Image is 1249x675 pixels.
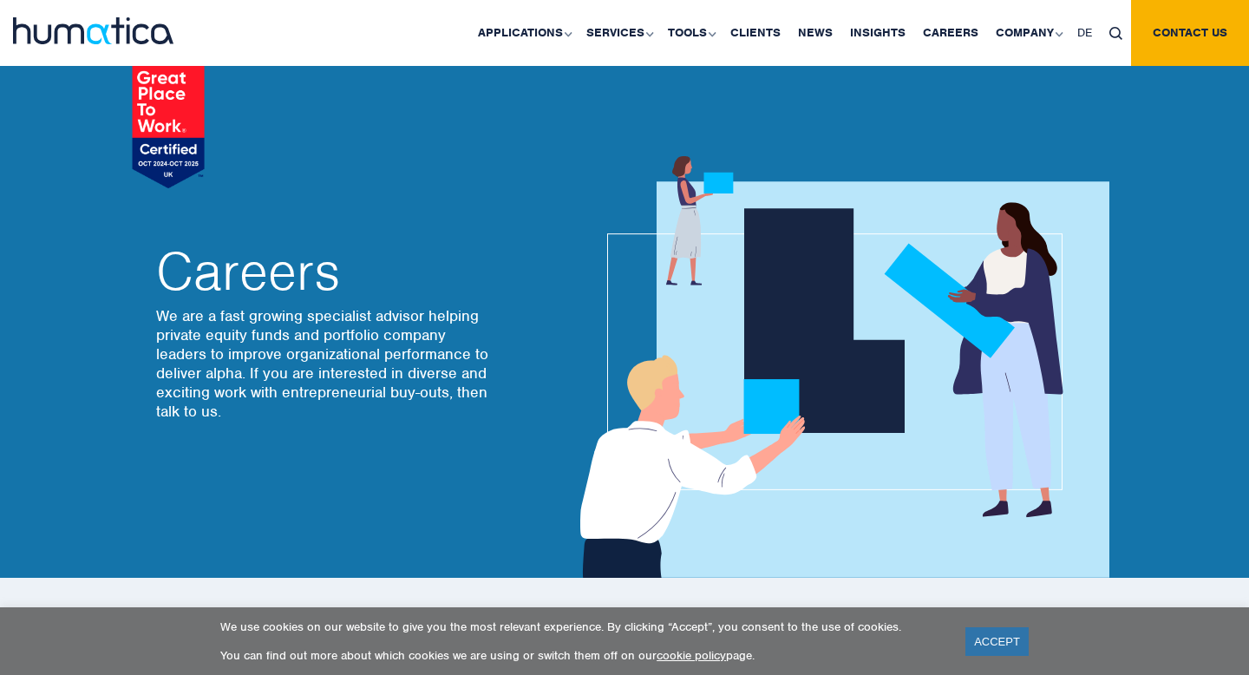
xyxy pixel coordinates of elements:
[156,306,494,421] p: We are a fast growing specialist advisor helping private equity funds and portfolio company leade...
[13,17,173,44] img: logo
[965,627,1029,656] a: ACCEPT
[1077,25,1092,40] span: DE
[564,156,1109,578] img: about_banner1
[1109,27,1122,40] img: search_icon
[657,648,726,663] a: cookie policy
[220,648,944,663] p: You can find out more about which cookies we are using or switch them off on our page.
[220,619,944,634] p: We use cookies on our website to give you the most relevant experience. By clicking “Accept”, you...
[156,246,494,298] h2: Careers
